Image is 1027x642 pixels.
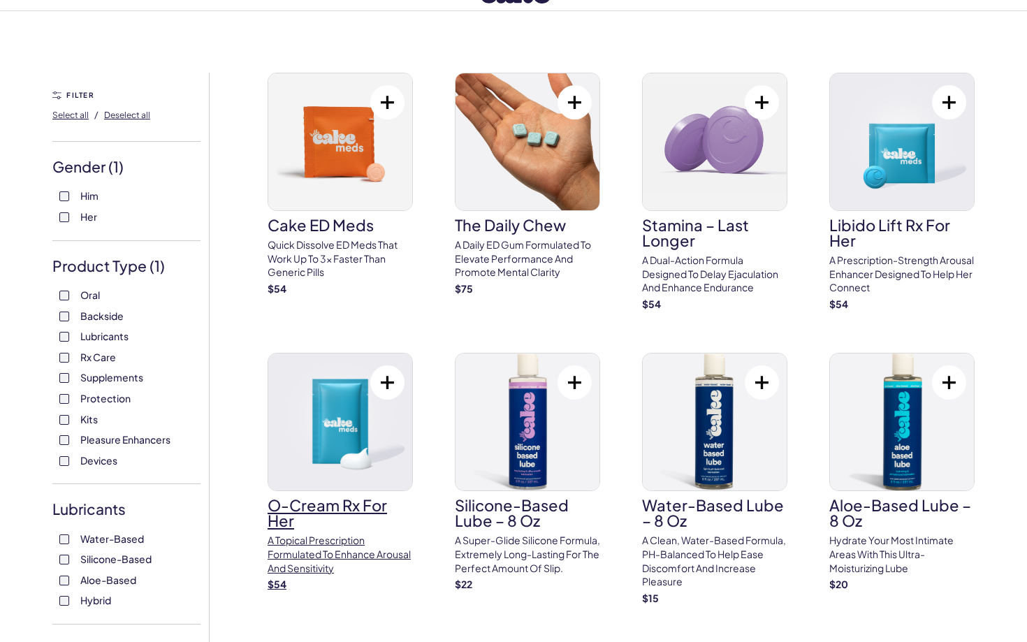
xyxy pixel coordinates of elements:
input: Him [59,191,69,201]
span: Oral [80,286,100,304]
input: Protection [59,394,69,404]
img: Libido Lift Rx For Her [830,73,974,210]
a: Cake ED MedsCake ED MedsQuick dissolve ED Meds that work up to 3x faster than generic pills$54 [268,73,413,296]
span: Him [80,187,99,205]
h3: Stamina – Last Longer [642,217,787,248]
input: Kits [59,415,69,425]
span: Supplements [80,368,143,386]
strong: $ 54 [268,578,286,590]
p: A prescription-strength arousal enhancer designed to help her connect [829,254,975,295]
p: Quick dissolve ED Meds that work up to 3x faster than generic pills [268,238,413,279]
p: A dual-action formula designed to delay ejaculation and enhance endurance [642,254,787,295]
input: Pleasure Enhancers [59,435,69,445]
input: Backside [59,312,69,321]
img: Water-Based Lube – 8 oz [643,353,787,490]
h3: Aloe-Based Lube – 8 oz [829,497,975,528]
span: Aloe-Based [80,571,136,589]
img: Cake ED Meds [268,73,412,210]
input: Supplements [59,373,69,383]
input: Devices [59,456,69,466]
input: Silicone-Based [59,555,69,564]
button: Deselect all [104,103,150,126]
input: Hybrid [59,596,69,606]
p: A clean, water-based formula, pH-balanced to help ease discomfort and increase pleasure [642,534,787,588]
h3: Water-Based Lube – 8 oz [642,497,787,528]
a: Silicone-Based Lube – 8 ozSilicone-Based Lube – 8 ozA super-glide silicone formula, extremely lon... [455,353,600,591]
p: A topical prescription formulated to enhance arousal and sensitivity [268,534,413,575]
a: Water-Based Lube – 8 ozWater-Based Lube – 8 ozA clean, water-based formula, pH-balanced to help e... [642,353,787,605]
input: Her [59,212,69,222]
img: Stamina – Last Longer [643,73,787,210]
span: Pleasure Enhancers [80,430,170,448]
input: Rx Care [59,353,69,363]
span: Hybrid [80,591,111,609]
strong: $ 15 [642,592,659,604]
a: Stamina – Last LongerStamina – Last LongerA dual-action formula designed to delay ejaculation and... [642,73,787,311]
input: Oral [59,291,69,300]
p: Hydrate your most intimate areas with this ultra-moisturizing lube [829,534,975,575]
img: O-Cream Rx for Her [268,353,412,490]
span: Rx Care [80,348,116,366]
a: The Daily ChewThe Daily ChewA Daily ED Gum Formulated To Elevate Performance And Promote Mental C... [455,73,600,296]
a: Aloe-Based Lube – 8 ozAloe-Based Lube – 8 ozHydrate your most intimate areas with this ultra-mois... [829,353,975,591]
strong: $ 22 [455,578,472,590]
span: Water-Based [80,530,144,548]
button: Select all [52,103,89,126]
strong: $ 54 [642,298,661,310]
p: A super-glide silicone formula, extremely long-lasting for the perfect amount of slip. [455,534,600,575]
a: Libido Lift Rx For HerLibido Lift Rx For HerA prescription-strength arousal enhancer designed to ... [829,73,975,311]
h3: The Daily Chew [455,217,600,233]
span: Protection [80,389,131,407]
h3: Libido Lift Rx For Her [829,217,975,248]
strong: $ 54 [829,298,848,310]
input: Lubricants [59,332,69,342]
span: Deselect all [104,110,150,120]
strong: $ 20 [829,578,848,590]
h3: Cake ED Meds [268,217,413,233]
span: Select all [52,110,89,120]
span: Lubricants [80,327,129,345]
span: Silicone-Based [80,550,152,568]
strong: $ 75 [455,282,473,295]
img: Aloe-Based Lube – 8 oz [830,353,974,490]
h3: O-Cream Rx for Her [268,497,413,528]
img: Silicone-Based Lube – 8 oz [456,353,599,490]
h3: Silicone-Based Lube – 8 oz [455,497,600,528]
span: Backside [80,307,124,325]
img: The Daily Chew [456,73,599,210]
strong: $ 54 [268,282,286,295]
p: A Daily ED Gum Formulated To Elevate Performance And Promote Mental Clarity [455,238,600,279]
span: Her [80,207,97,226]
span: Kits [80,410,98,428]
input: Water-Based [59,534,69,544]
span: / [94,108,99,121]
input: Aloe-Based [59,576,69,585]
span: Devices [80,451,117,469]
a: O-Cream Rx for HerO-Cream Rx for HerA topical prescription formulated to enhance arousal and sens... [268,353,413,591]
